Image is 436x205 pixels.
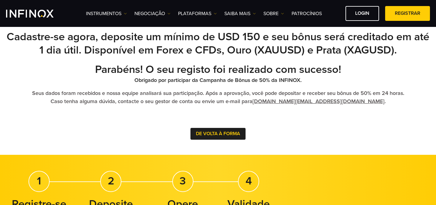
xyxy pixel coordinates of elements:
a: SOBRE [263,10,284,17]
a: PLATAFORMAS [178,10,217,17]
a: INFINOX Logo [6,10,68,18]
a: Saiba mais [224,10,256,17]
a: Registrar [385,6,430,21]
a: Instrumentos [86,10,127,17]
strong: Seus dados foram recebidos e nossa equipe analisará sua participação. Após a aprovação, você pode... [32,90,404,105]
a: [DOMAIN_NAME][EMAIL_ADDRESS][DOMAIN_NAME] [253,98,385,105]
a: Login [345,6,379,21]
a: NEGOCIAÇÃO [134,10,170,17]
strong: Parabéns! O seu registo foi realizado com sucesso! [95,63,341,76]
strong: 2 [108,174,114,187]
strong: 1 [37,174,41,187]
a: Patrocínios [292,10,322,17]
h2: Cadastre-se agora, deposite um mínimo de USD 150 e seu bônus será creditado em até 1 dia útil. Di... [6,30,430,57]
button: DE VOLTA À FORMA [190,128,246,140]
strong: 4 [246,174,252,187]
strong: 3 [180,174,186,187]
strong: Obrigado por participar da Campanha de Bônus de 50% da INFINOX. [134,77,302,83]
